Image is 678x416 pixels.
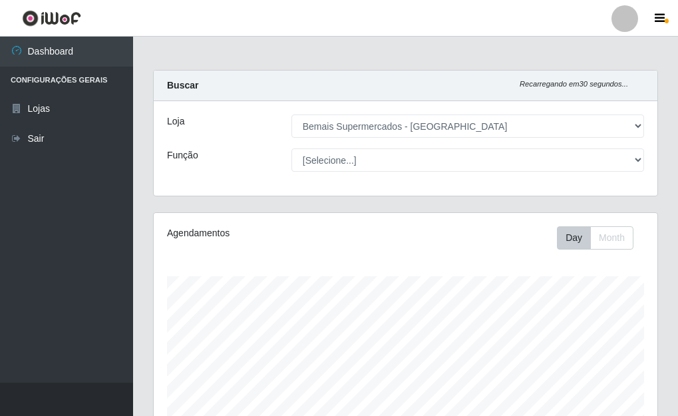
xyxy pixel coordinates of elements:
label: Função [167,148,198,162]
div: First group [557,226,633,250]
button: Day [557,226,591,250]
img: CoreUI Logo [22,10,81,27]
strong: Buscar [167,80,198,91]
button: Month [590,226,633,250]
div: Agendamentos [167,226,354,240]
div: Toolbar with button groups [557,226,644,250]
label: Loja [167,114,184,128]
i: Recarregando em 30 segundos... [520,80,628,88]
